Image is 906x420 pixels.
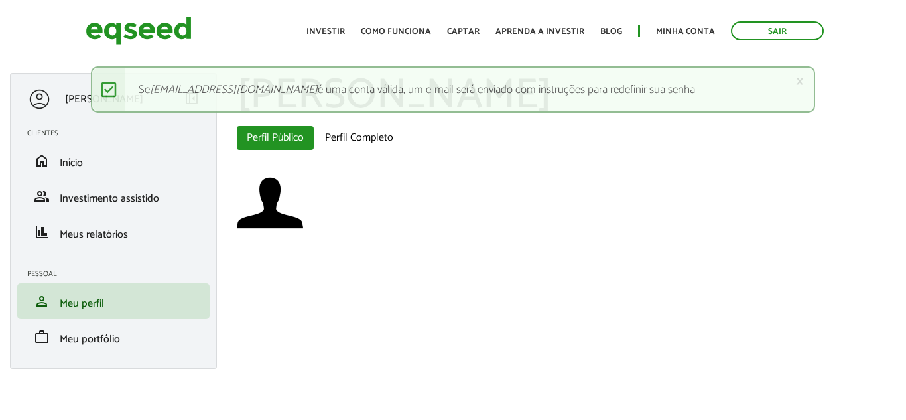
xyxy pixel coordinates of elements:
em: [EMAIL_ADDRESS][DOMAIN_NAME] [150,80,318,99]
a: workMeu portfólio [27,329,200,345]
h2: Clientes [27,129,210,137]
a: financeMeus relatórios [27,224,200,240]
a: homeInício [27,153,200,169]
span: finance [34,224,50,240]
div: Se é uma conta válida, um e-mail será enviado com instruções para redefinir sua senha [91,66,816,113]
a: Sair [731,21,824,40]
a: Captar [447,27,480,36]
img: Foto de Matheus Araujo Gigli [237,170,303,236]
h2: Pessoal [27,270,210,278]
span: group [34,188,50,204]
span: Meu perfil [60,295,104,313]
li: Meu portfólio [17,319,210,355]
a: Ver perfil do usuário. [237,170,303,236]
p: [PERSON_NAME] [65,93,143,105]
span: Meu portfólio [60,330,120,348]
a: Investir [306,27,345,36]
span: Investimento assistido [60,190,159,208]
a: personMeu perfil [27,293,200,309]
span: work [34,329,50,345]
a: × [796,74,804,88]
li: Meu perfil [17,283,210,319]
a: Como funciona [361,27,431,36]
img: EqSeed [86,13,192,48]
a: groupInvestimento assistido [27,188,200,204]
span: person [34,293,50,309]
li: Investimento assistido [17,178,210,214]
a: Perfil Completo [315,126,403,150]
a: Perfil Público [237,126,314,150]
a: Blog [600,27,622,36]
li: Início [17,143,210,178]
a: Aprenda a investir [495,27,584,36]
a: Minha conta [656,27,715,36]
span: home [34,153,50,169]
li: Meus relatórios [17,214,210,250]
span: Início [60,154,83,172]
span: Meus relatórios [60,226,128,244]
